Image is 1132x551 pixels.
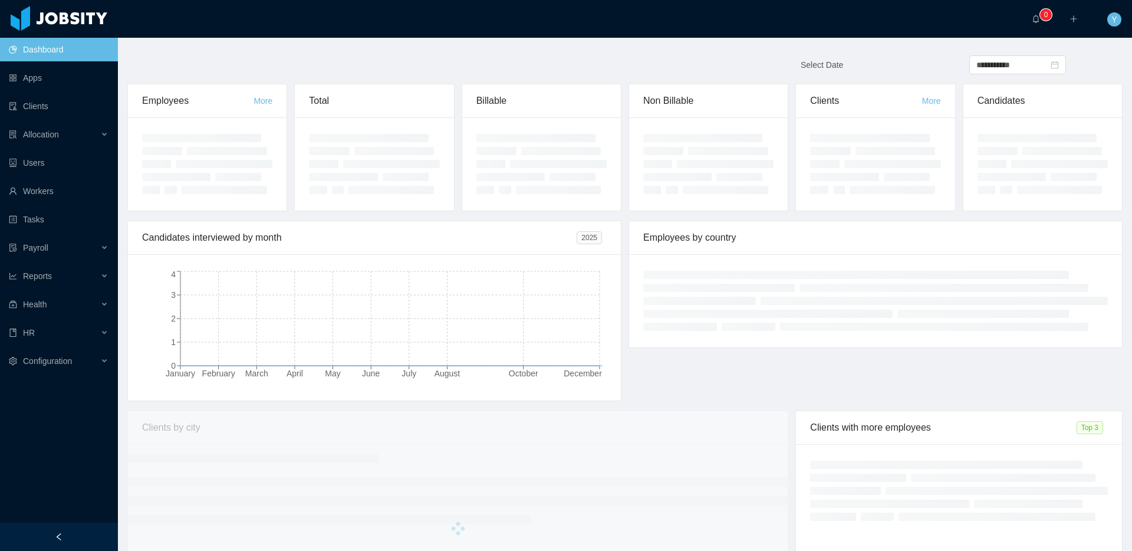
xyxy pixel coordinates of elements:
[1111,12,1117,27] span: Y
[435,369,460,378] tspan: August
[9,244,17,252] i: icon: file-protect
[23,271,52,281] span: Reports
[1051,61,1059,69] i: icon: calendar
[1032,15,1040,23] i: icon: bell
[142,221,577,254] div: Candidates interviewed by month
[23,130,59,139] span: Allocation
[509,369,538,378] tspan: October
[23,300,47,309] span: Health
[171,290,176,300] tspan: 3
[564,369,602,378] tspan: December
[9,357,17,365] i: icon: setting
[643,221,1108,254] div: Employees by country
[171,270,176,279] tspan: 4
[202,369,235,378] tspan: February
[245,369,268,378] tspan: March
[9,94,108,118] a: icon: auditClients
[577,231,602,244] span: 2025
[287,369,303,378] tspan: April
[643,84,774,117] div: Non Billable
[362,369,380,378] tspan: June
[23,356,72,366] span: Configuration
[810,411,1076,444] div: Clients with more employees
[23,243,48,252] span: Payroll
[9,151,108,175] a: icon: robotUsers
[9,130,17,139] i: icon: solution
[9,300,17,309] i: icon: medicine-box
[171,337,176,347] tspan: 1
[23,328,35,337] span: HR
[9,66,108,90] a: icon: appstoreApps
[978,84,1108,117] div: Candidates
[810,84,922,117] div: Clients
[142,84,254,117] div: Employees
[9,179,108,203] a: icon: userWorkers
[922,96,941,106] a: More
[9,38,108,61] a: icon: pie-chartDashboard
[801,60,843,70] span: Select Date
[254,96,272,106] a: More
[171,361,176,370] tspan: 0
[1077,421,1103,434] span: Top 3
[402,369,416,378] tspan: July
[9,208,108,231] a: icon: profileTasks
[476,84,607,117] div: Billable
[325,369,340,378] tspan: May
[1040,9,1052,21] sup: 0
[166,369,195,378] tspan: January
[171,314,176,323] tspan: 2
[309,84,439,117] div: Total
[1070,15,1078,23] i: icon: plus
[9,329,17,337] i: icon: book
[9,272,17,280] i: icon: line-chart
